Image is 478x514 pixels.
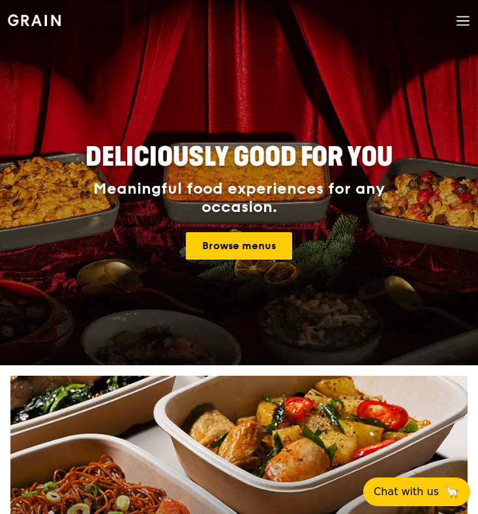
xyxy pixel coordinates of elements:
[8,14,61,26] img: Grain
[374,484,439,500] span: Chat with us
[444,484,460,500] span: 🦙
[186,232,292,260] a: Browse menus
[85,142,393,173] span: Deliciously good for you
[61,180,418,217] div: Meaningful food experiences for any occasion.
[363,477,470,506] button: Chat with us🦙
